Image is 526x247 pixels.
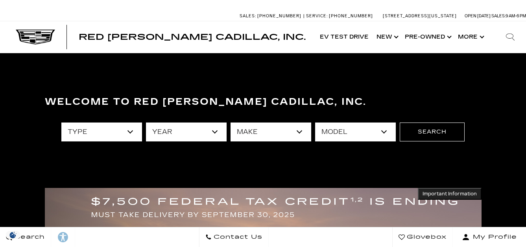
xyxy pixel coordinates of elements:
[329,13,373,19] span: [PHONE_NUMBER]
[303,14,375,18] a: Service: [PHONE_NUMBER]
[315,123,396,141] select: Filter by model
[423,191,477,197] span: Important Information
[405,232,447,243] span: Glovebox
[506,13,526,19] span: 9 AM-6 PM
[400,123,465,141] button: Search
[199,227,269,247] a: Contact Us
[392,227,453,247] a: Glovebox
[45,94,482,110] h3: Welcome to Red [PERSON_NAME] Cadillac, Inc.
[418,188,482,200] button: Important Information
[16,30,55,45] img: Cadillac Dark Logo with Cadillac White Text
[79,32,306,42] span: Red [PERSON_NAME] Cadillac, Inc.
[316,21,373,53] a: EV Test Drive
[373,21,401,53] a: New
[4,231,22,239] img: Opt-Out Icon
[4,231,22,239] section: Click to Open Cookie Consent Modal
[470,232,517,243] span: My Profile
[257,13,301,19] span: [PHONE_NUMBER]
[453,227,526,247] button: Open user profile menu
[240,13,256,19] span: Sales:
[465,13,491,19] span: Open [DATE]
[231,123,311,141] select: Filter by make
[146,123,227,141] select: Filter by year
[401,21,454,53] a: Pre-Owned
[240,14,303,18] a: Sales: [PHONE_NUMBER]
[212,232,262,243] span: Contact Us
[491,13,506,19] span: Sales:
[12,232,45,243] span: Search
[79,33,306,41] a: Red [PERSON_NAME] Cadillac, Inc.
[306,13,328,19] span: Service:
[454,21,487,53] button: More
[383,13,457,19] a: [STREET_ADDRESS][US_STATE]
[61,123,142,141] select: Filter by type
